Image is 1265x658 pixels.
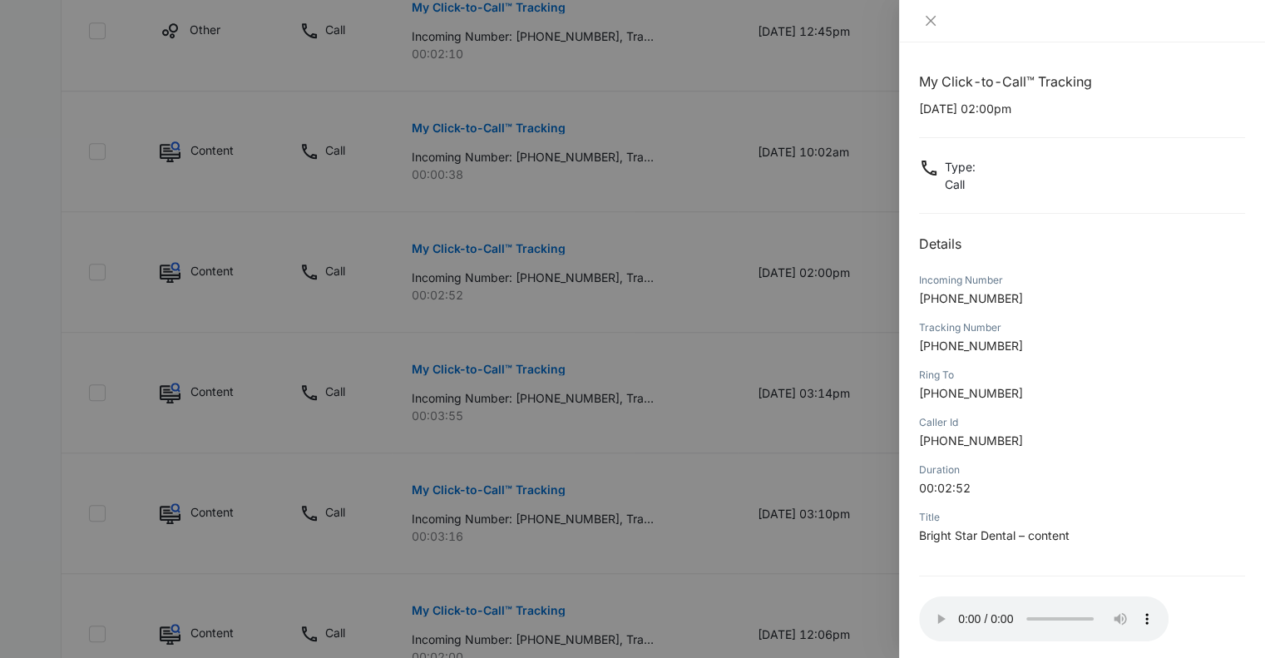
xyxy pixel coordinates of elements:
[919,463,1245,477] div: Duration
[919,291,1023,305] span: [PHONE_NUMBER]
[919,320,1245,335] div: Tracking Number
[945,176,976,193] p: Call
[919,234,1245,254] h2: Details
[919,273,1245,288] div: Incoming Number
[919,528,1070,542] span: Bright Star Dental – content
[919,433,1023,448] span: [PHONE_NUMBER]
[919,510,1245,525] div: Title
[919,13,942,28] button: Close
[919,415,1245,430] div: Caller Id
[919,339,1023,353] span: [PHONE_NUMBER]
[919,596,1169,641] audio: Your browser does not support the audio tag.
[945,158,976,176] p: Type :
[919,72,1245,92] h1: My Click-to-Call™ Tracking
[919,386,1023,400] span: [PHONE_NUMBER]
[919,368,1245,383] div: Ring To
[919,481,971,495] span: 00:02:52
[919,100,1245,117] p: [DATE] 02:00pm
[924,14,937,27] span: close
